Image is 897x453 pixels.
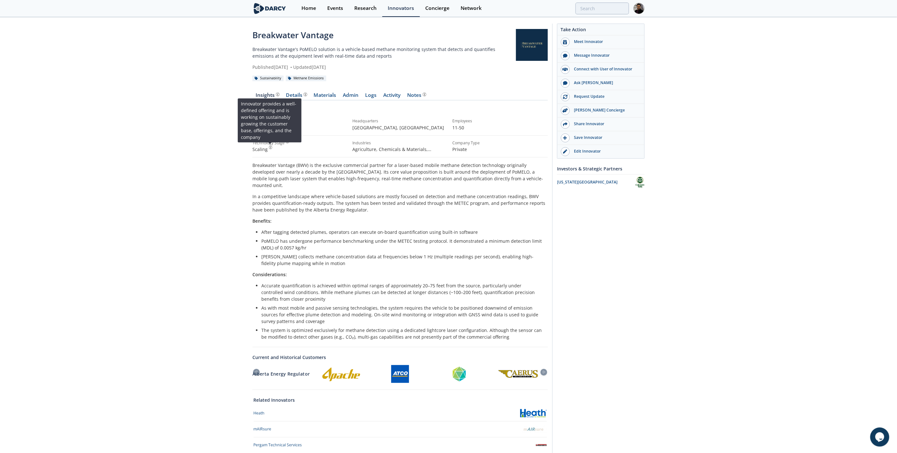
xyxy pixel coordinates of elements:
div: Insights [256,93,279,98]
div: Employees [452,118,548,124]
img: logo-wide.svg [252,3,287,14]
img: information.svg [423,93,426,96]
div: Scaling [252,146,348,153]
a: Pergam Technical Services Pergam Technical Services [254,440,547,451]
img: information.svg [276,93,279,96]
input: Advanced Search [576,3,629,14]
a: Notes [404,93,429,100]
div: Request Update [570,94,641,99]
div: Concierge [425,6,449,11]
p: Breakwater Vantage (BWV) is the exclusive commercial partner for a laser-based mobile methane det... [252,162,548,189]
strong: Considerations: [252,271,287,277]
li: Accurate quantification is achieved within optimal ranges of approximately 20–75 feet from the so... [261,282,543,302]
img: Caerus Oil and Gas [498,370,538,378]
div: Details [286,93,307,98]
p: 11-50 [452,124,548,131]
li: After tagging detected plumes, operators can execute on-board quantification using built-in software [261,229,543,235]
iframe: chat widget [870,428,891,447]
span: Agriculture, Chemicals & Materials, Downstream - Oil & Gas, Manufacturing, Metals & Mining, Midst... [352,146,439,172]
img: Colorado State University [636,177,645,188]
img: information.svg [286,140,289,144]
a: [US_STATE][GEOGRAPHIC_DATA] Colorado State University [557,177,645,188]
li: [PERSON_NAME] collects methane concentration data at frequencies below 1 Hz (multiple readings pe... [261,253,543,267]
div: Technology Stage [252,140,285,146]
button: Save Innovator [557,131,644,145]
img: information.svg [304,93,307,96]
div: Industries [352,140,448,146]
div: Founded [252,118,348,124]
div: [PERSON_NAME] Concierge [570,107,641,113]
div: Company Type [452,140,548,146]
p: Breakwater Vantage's PoMELO solution is a vehicle-based methane monitoring system that detects an... [252,46,516,59]
div: [US_STATE][GEOGRAPHIC_DATA] [557,179,636,185]
div: Meet Innovator [570,39,641,45]
li: The system is optimized exclusively for methane detection using a dedicated lightcore laser confi... [261,327,543,340]
img: Heath [520,409,547,418]
a: Logs [362,93,380,100]
div: Sustainability [252,75,284,81]
div: Events [327,6,343,11]
div: Edit Innovator [570,148,641,154]
div: About [252,107,548,118]
div: Breakwater Vantage [252,29,516,41]
a: mAIRsure mAIRsure [254,424,547,435]
img: Berry Petroleum [450,365,468,383]
div: Innovators [388,6,414,11]
div: Published [DATE] Updated [DATE] [252,64,516,70]
div: Home [301,6,316,11]
div: Notes [407,93,426,98]
div: Pergam Technical Services [254,442,302,448]
div: Ask [PERSON_NAME] [570,80,641,86]
div: Investors & Strategic Partners [557,163,645,174]
img: mAIRsure [520,426,547,433]
a: Materials [310,93,340,100]
div: Connect with User of Innovator [570,66,641,72]
div: Take Action [557,26,644,35]
span: • [289,64,293,70]
div: mAIRsure [254,426,272,432]
p: 2020 [252,124,348,131]
div: Save Innovator [570,135,641,140]
div: Network [461,6,482,11]
p: In a competitive landscape where vehicle-based solutions are mostly focused on detection and meth... [252,193,548,213]
strong: Benefits: [252,218,272,224]
div: Headquarters [352,118,448,124]
span: Private [452,146,467,152]
p: [GEOGRAPHIC_DATA] , [GEOGRAPHIC_DATA] [352,124,448,131]
img: Atco [391,365,409,383]
div: Heath [254,410,265,416]
a: Heath Heath [254,408,547,419]
div: Research [354,6,377,11]
div: Share Innovator [570,121,641,127]
li: As with most mobile and passive sensing technologies, the system requires the vehicle to be posit... [261,305,543,325]
img: Pergam Technical Services [536,440,547,451]
img: information.svg [269,146,272,149]
a: Insights [252,93,283,100]
div: Message Innovator [570,53,641,58]
li: PoMELO has undergone performance benchmarking under the METEC testing protocol. It demonstrated a... [261,238,543,251]
a: Activity [380,93,404,100]
img: Profile [633,3,645,14]
div: Methane Emissions [286,75,326,81]
img: Apache Corporation [321,366,361,382]
a: Current and Historical Customers [252,354,548,361]
a: Details [283,93,310,100]
div: Alberta Energy Regulator [252,365,312,383]
a: Related Innovators [254,397,295,403]
a: Admin [340,93,362,100]
a: Edit Innovator [557,145,644,158]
